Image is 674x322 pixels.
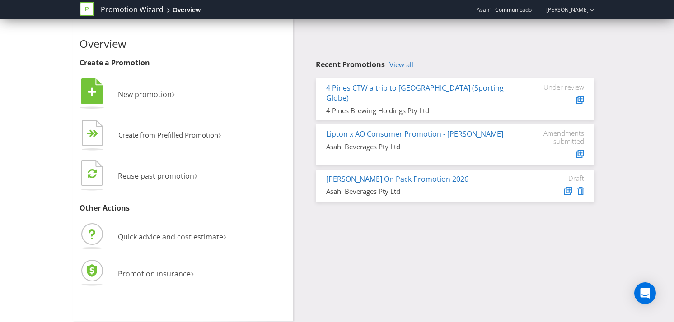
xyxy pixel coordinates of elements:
[80,118,222,154] button: Create from Prefilled Promotion›
[80,269,194,279] a: Promotion insurance›
[389,61,413,69] a: View all
[118,130,218,139] span: Create from Prefilled Promotion
[88,87,96,97] tspan: 
[326,187,516,196] div: Asahi Beverages Pty Ltd
[118,232,223,242] span: Quick advice and cost estimate
[326,142,516,152] div: Asahi Beverages Pty Ltd
[80,204,286,212] h3: Other Actions
[118,89,172,99] span: New promotion
[326,174,468,184] a: [PERSON_NAME] On Pack Promotion 2026
[530,83,584,91] div: Under review
[326,83,504,103] a: 4 Pines CTW a trip to [GEOGRAPHIC_DATA] (Sporting Globe)
[223,228,226,243] span: ›
[80,38,286,50] h2: Overview
[101,5,164,15] a: Promotion Wizard
[634,282,656,304] div: Open Intercom Messenger
[88,168,97,179] tspan: 
[118,269,191,279] span: Promotion insurance
[191,265,194,280] span: ›
[316,60,385,69] span: Recent Promotions
[93,129,98,138] tspan: 
[530,174,584,182] div: Draft
[326,106,516,115] div: 4 Pines Brewing Holdings Pty Ltd
[172,86,175,101] span: ›
[80,232,226,242] a: Quick advice and cost estimate›
[118,171,194,181] span: Reuse past promotion
[477,6,532,14] span: Asahi - Communicado
[326,129,503,139] a: Lipton x AO Consumer Promotion - [PERSON_NAME]
[218,127,221,141] span: ›
[80,59,286,67] h3: Create a Promotion
[173,5,201,14] div: Overview
[194,167,197,182] span: ›
[537,6,589,14] a: [PERSON_NAME]
[530,129,584,145] div: Amendments submitted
